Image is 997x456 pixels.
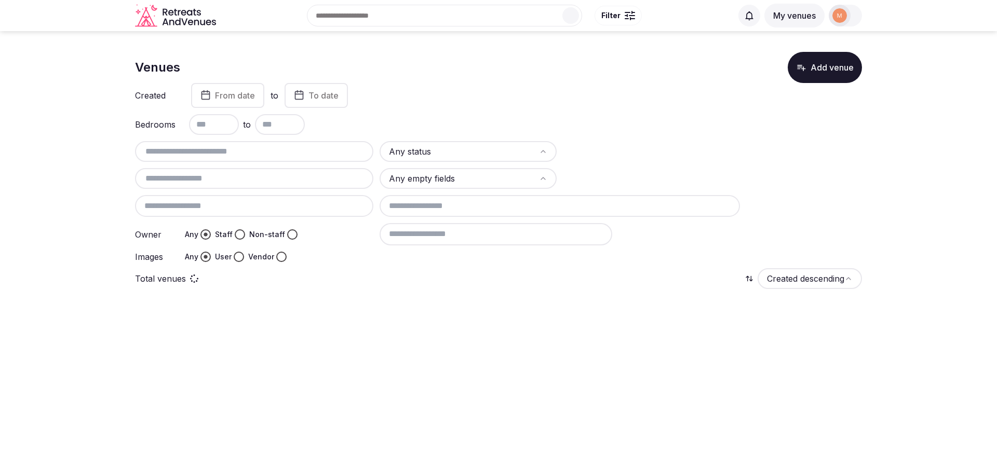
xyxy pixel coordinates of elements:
label: Any [185,252,198,262]
h1: Venues [135,59,180,76]
span: To date [308,90,339,101]
svg: Retreats and Venues company logo [135,4,218,27]
label: Images [135,253,177,261]
label: Owner [135,230,177,239]
label: Non-staff [249,229,285,240]
label: User [215,252,232,262]
label: Staff [215,229,233,240]
span: From date [215,90,255,101]
button: From date [191,83,264,108]
img: marina [832,8,847,23]
label: to [271,90,278,101]
button: Add venue [788,52,862,83]
label: Vendor [248,252,274,262]
label: Bedrooms [135,120,177,129]
button: To date [285,83,348,108]
button: My venues [764,4,825,27]
a: My venues [764,10,825,21]
button: Filter [595,6,642,25]
span: Filter [601,10,621,21]
a: Visit the homepage [135,4,218,27]
label: Created [135,91,177,100]
label: Any [185,229,198,240]
p: Total venues [135,273,186,284]
span: to [243,118,251,131]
